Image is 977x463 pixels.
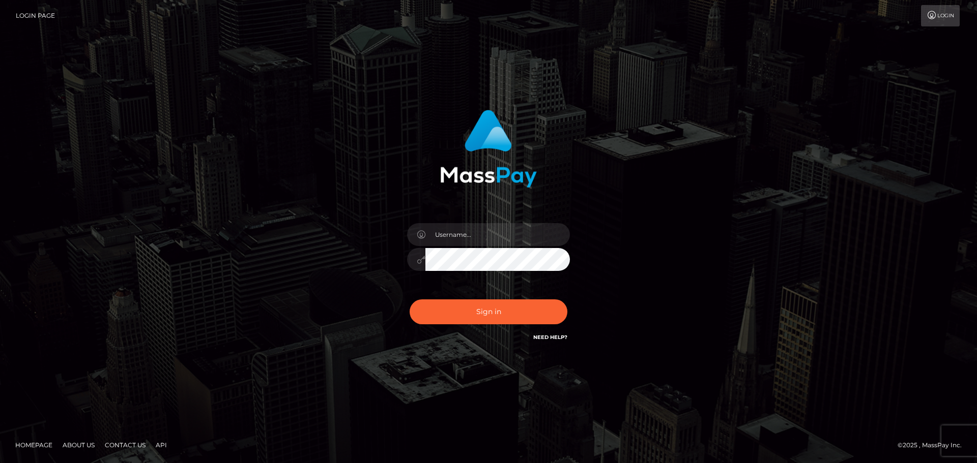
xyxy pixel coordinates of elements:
div: © 2025 , MassPay Inc. [898,440,969,451]
a: Need Help? [533,334,567,341]
button: Sign in [410,299,567,324]
img: MassPay Login [440,110,537,188]
input: Username... [425,223,570,246]
a: Login Page [16,5,55,26]
a: Homepage [11,437,56,453]
a: API [152,437,171,453]
a: Contact Us [101,437,150,453]
a: Login [921,5,960,26]
a: About Us [59,437,99,453]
